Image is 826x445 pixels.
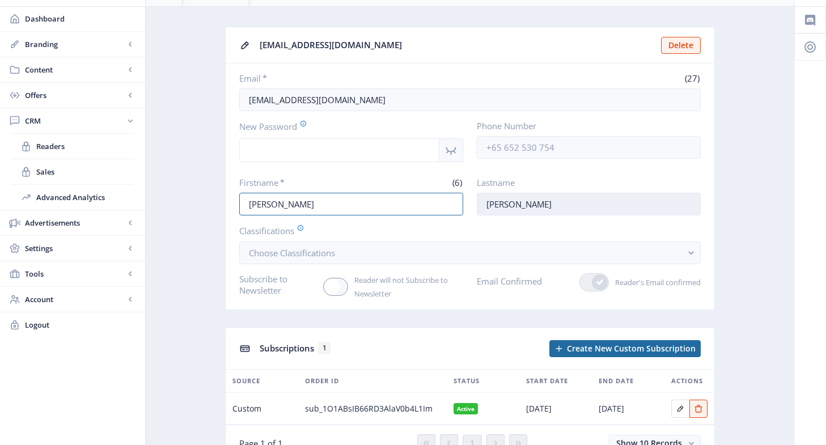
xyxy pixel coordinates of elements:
[25,115,125,126] span: CRM
[319,342,331,354] span: 1
[549,340,701,357] button: Create New Custom Subscription
[260,342,314,354] span: Subscriptions
[454,403,478,414] nb-badge: Active
[11,185,134,210] a: Advanced Analytics
[239,224,692,237] label: Classifications
[36,192,134,203] span: Advanced Analytics
[477,136,701,159] input: +65 652 530 754
[25,268,125,279] span: Tools
[439,138,463,162] nb-icon: Show password
[477,120,692,132] label: Phone Number
[249,247,335,258] span: Choose Classifications
[609,276,701,289] span: Reader's Email confirmed
[477,273,542,289] label: Email Confirmed
[239,241,701,264] button: Choose Classifications
[36,141,134,152] span: Readers
[232,374,260,388] span: Source
[25,294,125,305] span: Account
[11,134,134,159] a: Readers
[671,402,689,413] a: Edit page
[239,273,315,296] label: Subscribe to Newsletter
[25,64,125,75] span: Content
[25,217,125,228] span: Advertisements
[36,166,134,177] span: Sales
[348,273,463,300] span: Reader will not Subscribe to Newsletter
[477,193,701,215] input: Enter reader’s lastname
[305,402,433,416] span: sub_1O1ABsIB66RD3AlaV0b4L1Im
[239,88,701,111] input: Enter reader’s email
[232,402,261,416] span: Custom
[477,177,692,188] label: Lastname
[683,73,701,84] span: (27)
[239,120,454,133] label: New Password
[25,13,136,24] span: Dashboard
[454,374,480,388] span: Status
[599,374,634,388] span: End Date
[543,340,701,357] a: New page
[671,374,703,388] span: Actions
[25,90,125,101] span: Offers
[25,39,125,50] span: Branding
[25,319,136,330] span: Logout
[599,402,624,416] span: [DATE]
[25,243,125,254] span: Settings
[239,193,463,215] input: Enter reader’s firstname
[661,37,701,54] button: Delete
[451,177,463,188] span: (6)
[567,344,696,353] span: Create New Custom Subscription
[526,402,552,416] span: [DATE]
[689,402,708,413] a: Edit page
[11,159,134,184] a: Sales
[526,374,568,388] span: Start Date
[239,73,465,84] label: Email
[239,177,347,188] label: Firstname
[260,36,654,54] div: [EMAIL_ADDRESS][DOMAIN_NAME]
[305,374,339,388] span: Order ID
